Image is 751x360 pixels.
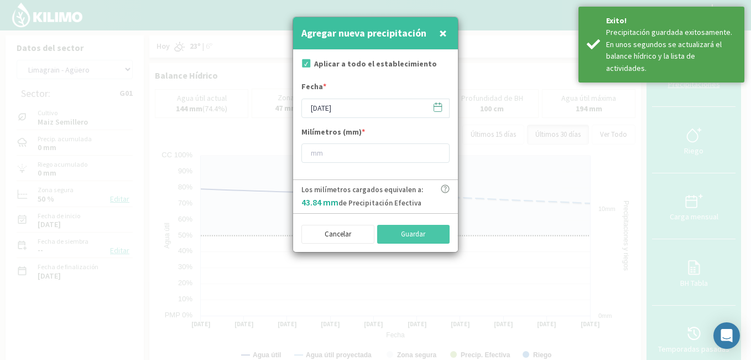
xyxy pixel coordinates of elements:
label: Fecha [301,81,326,95]
button: Close [436,22,450,44]
button: Cancelar [301,225,374,244]
div: Precipitación guardada exitosamente. En unos segundos se actualizará el balance hídrico y la list... [606,27,736,74]
h4: Agregar nueva precipitación [301,25,426,41]
input: mm [301,143,450,163]
div: Open Intercom Messenger [713,322,740,349]
div: Exito! [606,15,736,27]
p: Los milímetros cargados equivalen a: de Precipitación Efectiva [301,184,423,209]
span: × [439,24,447,42]
span: 43.84 mm [301,197,338,208]
label: Aplicar a todo el establecimiento [314,58,437,70]
button: Guardar [377,225,450,244]
label: Milímetros (mm) [301,126,365,141]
